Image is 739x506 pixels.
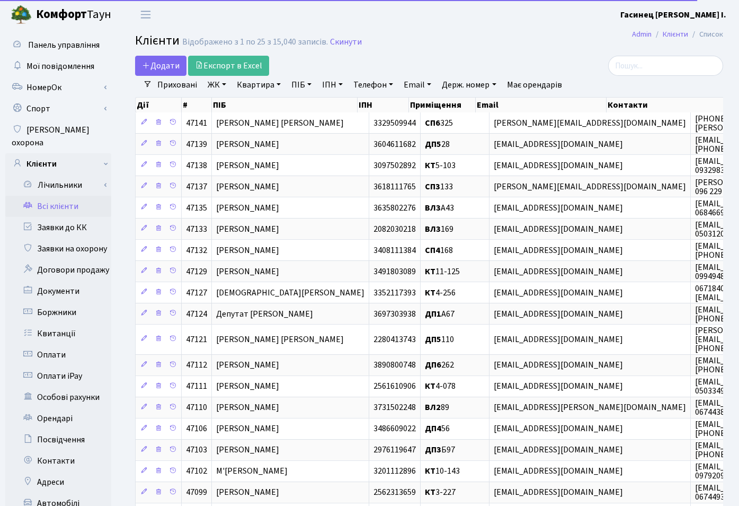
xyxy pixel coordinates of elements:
span: [PERSON_NAME] [216,487,279,499]
span: 47133 [186,223,207,235]
b: Комфорт [36,6,87,23]
span: А43 [425,202,454,214]
span: [EMAIL_ADDRESS][DOMAIN_NAME] [494,360,623,371]
span: [PERSON_NAME] [216,423,279,435]
span: 47137 [186,181,207,193]
a: Клієнти [5,153,111,175]
span: А67 [425,308,455,320]
span: 47112 [186,360,207,371]
span: 5-103 [425,160,456,171]
b: ДП3 [425,444,441,456]
span: 47132 [186,245,207,256]
span: 3697303938 [373,308,416,320]
a: Скинути [330,37,362,47]
span: Панель управління [28,39,100,51]
span: 4-078 [425,381,456,392]
a: Всі клієнти [5,196,111,217]
span: 3890800748 [373,360,416,371]
nav: breadcrumb [616,23,739,46]
span: [PERSON_NAME] [216,160,279,171]
span: 47141 [186,117,207,129]
span: 3635802276 [373,202,416,214]
b: КТ [425,160,435,171]
span: 3731502248 [373,402,416,414]
a: Боржники [5,302,111,323]
span: [PERSON_NAME] [216,266,279,277]
span: [PERSON_NAME] [216,444,279,456]
span: 3486609022 [373,423,416,435]
span: [PERSON_NAME] [216,245,279,256]
span: 4-256 [425,287,456,299]
span: [EMAIL_ADDRESS][DOMAIN_NAME] [494,487,623,499]
span: [EMAIL_ADDRESS][DOMAIN_NAME] [494,138,623,150]
b: ВЛ3 [425,202,441,214]
a: ІПН [318,76,347,94]
span: [EMAIL_ADDRESS][DOMAIN_NAME] [494,160,623,171]
b: ВЛ2 [425,402,441,414]
a: Клієнти [663,29,688,40]
span: [EMAIL_ADDRESS][DOMAIN_NAME] [494,223,623,235]
span: 47127 [186,287,207,299]
span: Мої повідомлення [26,60,94,72]
span: [PERSON_NAME] [216,402,279,414]
img: logo.png [11,4,32,25]
span: 110 [425,334,454,345]
span: 3-227 [425,487,456,499]
span: [EMAIL_ADDRESS][DOMAIN_NAME] [494,466,623,477]
span: Клієнти [135,31,180,50]
a: Документи [5,281,111,302]
b: СП3 [425,181,440,193]
a: Контакти [5,450,111,472]
a: ЖК [203,76,230,94]
span: 47106 [186,423,207,435]
li: Список [688,29,723,40]
span: [EMAIL_ADDRESS][DOMAIN_NAME] [494,334,623,345]
a: Посвідчення [5,429,111,450]
span: [PERSON_NAME] [216,381,279,392]
span: [EMAIL_ADDRESS][DOMAIN_NAME] [494,202,623,214]
a: Спорт [5,98,111,119]
span: 47135 [186,202,207,214]
a: Особові рахунки [5,387,111,408]
b: ДП4 [425,423,441,435]
b: СП4 [425,245,440,256]
span: Б97 [425,444,455,456]
th: Email [476,98,607,112]
b: ДП5 [425,334,441,345]
a: Email [399,76,435,94]
span: [EMAIL_ADDRESS][DOMAIN_NAME] [494,245,623,256]
th: ІПН [358,98,409,112]
a: Адреси [5,472,111,493]
span: 10-143 [425,466,460,477]
span: 3352117393 [373,287,416,299]
b: КТ [425,381,435,392]
span: [EMAIL_ADDRESS][DOMAIN_NAME] [494,287,623,299]
button: Переключити навігацію [132,6,159,23]
span: 169 [425,223,453,235]
a: Мої повідомлення [5,56,111,77]
b: КТ [425,266,435,277]
span: 3604611682 [373,138,416,150]
b: КТ [425,466,435,477]
span: [EMAIL_ADDRESS][DOMAIN_NAME] [494,423,623,435]
span: [EMAIL_ADDRESS][DOMAIN_NAME] [494,444,623,456]
span: [PERSON_NAME] [216,360,279,371]
b: КТ [425,287,435,299]
b: ДП5 [425,138,441,150]
span: 47129 [186,266,207,277]
a: Оплати iPay [5,365,111,387]
b: ВЛ3 [425,223,441,235]
span: 3408111384 [373,245,416,256]
a: Телефон [349,76,397,94]
span: [PERSON_NAME] [216,138,279,150]
span: Депутат [PERSON_NAME] [216,308,313,320]
div: Відображено з 1 по 25 з 15,040 записів. [182,37,328,47]
span: 262 [425,360,454,371]
span: Додати [142,60,180,72]
span: 89 [425,402,449,414]
span: 325 [425,117,453,129]
span: [PERSON_NAME] [216,223,279,235]
b: СП6 [425,117,440,129]
span: [DEMOGRAPHIC_DATA][PERSON_NAME] [216,287,364,299]
b: ДП1 [425,308,441,320]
